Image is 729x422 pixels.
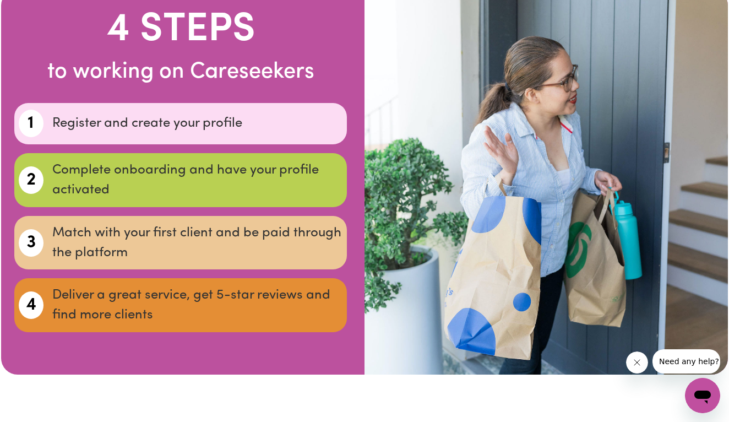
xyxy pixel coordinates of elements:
[14,59,347,85] h3: to working on Careseekers
[685,378,720,413] iframe: Button to launch messaging window
[626,351,648,374] iframe: Close message
[52,113,342,133] p: Register and create your profile
[26,292,36,318] span: 4
[14,7,347,54] h2: 4 STEPS
[28,110,34,137] span: 1
[26,167,36,193] span: 2
[26,230,36,256] span: 3
[52,285,342,325] p: Deliver a great service, get 5-star reviews and find more clients
[652,349,720,374] iframe: Message from company
[52,223,342,263] p: Match with your first client and be paid through the platform
[52,160,342,200] p: Complete onboarding and have your profile activated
